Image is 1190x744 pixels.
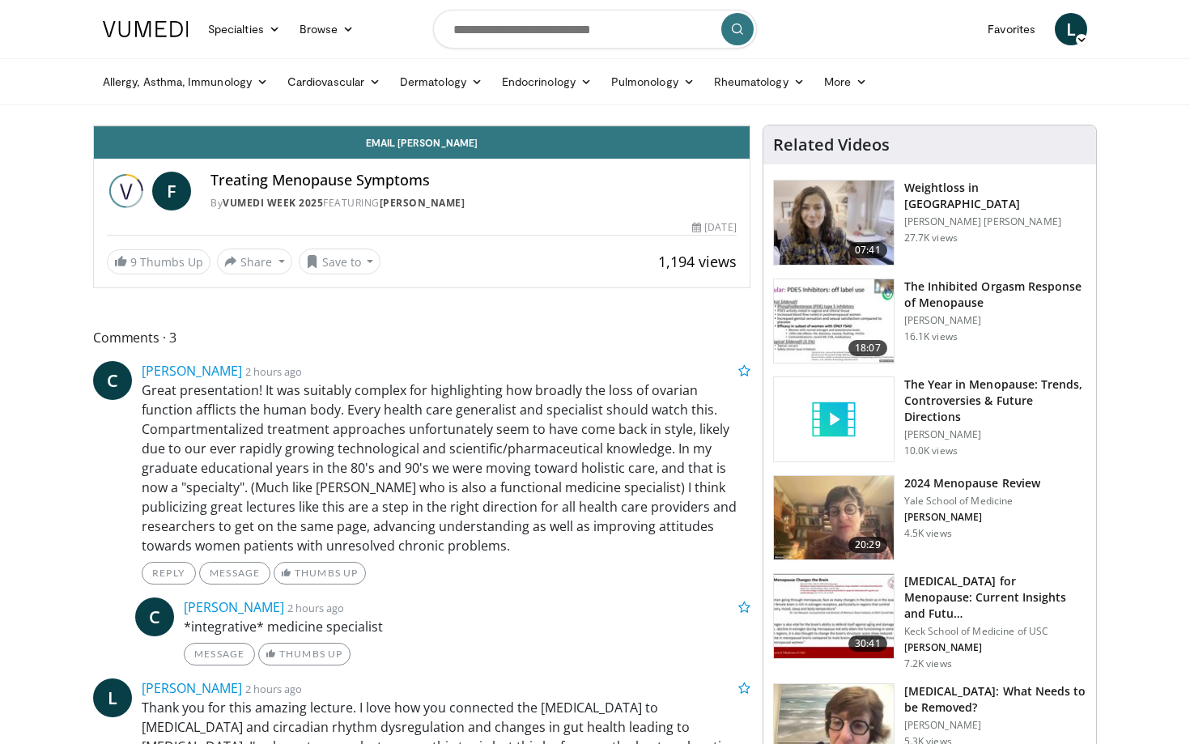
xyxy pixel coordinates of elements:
p: Great presentation! It was suitably complex for highlighting how broadly the loss of ovarian func... [142,381,750,555]
p: 27.7K views [904,232,958,244]
p: Yale School of Medicine [904,495,1040,508]
p: 4.5K views [904,527,952,540]
span: 1,194 views [658,252,737,271]
a: 18:07 The Inhibited Orgasm Response of Menopause [PERSON_NAME] 16.1K views [773,278,1086,364]
a: [PERSON_NAME] [142,679,242,697]
small: 2 hours ago [245,364,302,379]
p: [PERSON_NAME] [904,719,1086,732]
img: 283c0f17-5e2d-42ba-a87c-168d447cdba4.150x105_q85_crop-smart_upscale.jpg [774,279,894,363]
img: video_placeholder_short.svg [774,377,894,461]
p: *integrative* medicine specialist [184,617,750,636]
a: Rheumatology [704,66,814,98]
a: Message [199,562,270,585]
h3: [MEDICAL_DATA]: What Needs to be Removed? [904,683,1086,716]
button: Share [217,249,292,274]
a: F [152,172,191,210]
a: Vumedi Week 2025 [223,196,323,210]
span: 30:41 [848,636,887,652]
h4: Related Videos [773,135,890,155]
a: Email [PERSON_NAME] [94,126,750,159]
span: 20:29 [848,537,887,553]
a: Specialties [198,13,290,45]
p: 16.1K views [904,330,958,343]
a: [PERSON_NAME] [380,196,465,210]
img: 692f135d-47bd-4f7e-b54d-786d036e68d3.150x105_q85_crop-smart_upscale.jpg [774,476,894,560]
p: Keck School of Medicine of USC [904,625,1086,638]
p: [PERSON_NAME] [904,641,1086,654]
a: Pulmonology [601,66,704,98]
a: 30:41 [MEDICAL_DATA] for Menopause: Current Insights and Futu… Keck School of Medicine of USC [PE... [773,573,1086,670]
span: 07:41 [848,242,887,258]
a: L [93,678,132,717]
p: [PERSON_NAME] [904,511,1040,524]
img: 47271b8a-94f4-49c8-b914-2a3d3af03a9e.150x105_q85_crop-smart_upscale.jpg [774,574,894,658]
a: Endocrinology [492,66,601,98]
small: 2 hours ago [245,682,302,696]
span: Comments 3 [93,327,750,348]
h3: The Year in Menopause: Trends, Controversies & Future Directions [904,376,1086,425]
a: Message [184,643,255,665]
a: Thumbs Up [258,643,350,665]
a: Thumbs Up [274,562,365,585]
p: [PERSON_NAME] [904,314,1086,327]
a: Dermatology [390,66,492,98]
div: By FEATURING [210,196,737,210]
img: VuMedi Logo [103,21,189,37]
video-js: Video Player [94,125,750,126]
input: Search topics, interventions [433,10,757,49]
h3: Weightloss in [GEOGRAPHIC_DATA] [904,180,1086,212]
a: L [1055,13,1087,45]
a: Reply [142,562,196,585]
img: 9983fed1-7565-45be-8934-aef1103ce6e2.150x105_q85_crop-smart_upscale.jpg [774,181,894,265]
a: 07:41 Weightloss in [GEOGRAPHIC_DATA] [PERSON_NAME] [PERSON_NAME] 27.7K views [773,180,1086,266]
a: The Year in Menopause: Trends, Controversies & Future Directions [PERSON_NAME] 10.0K views [773,376,1086,462]
p: [PERSON_NAME] [PERSON_NAME] [904,215,1086,228]
p: 7.2K views [904,657,952,670]
a: Favorites [978,13,1045,45]
a: C [135,597,174,636]
span: 18:07 [848,340,887,356]
h3: 2024 Menopause Review [904,475,1040,491]
a: Allergy, Asthma, Immunology [93,66,278,98]
a: [PERSON_NAME] [184,598,284,616]
img: Vumedi Week 2025 [107,172,146,210]
p: 10.0K views [904,444,958,457]
h4: Treating Menopause Symptoms [210,172,737,189]
h3: The Inhibited Orgasm Response of Menopause [904,278,1086,311]
a: 9 Thumbs Up [107,249,210,274]
a: [PERSON_NAME] [142,362,242,380]
small: 2 hours ago [287,601,344,615]
a: Cardiovascular [278,66,390,98]
a: More [814,66,877,98]
button: Save to [299,249,381,274]
span: 9 [130,254,137,270]
div: [DATE] [692,220,736,235]
a: C [93,361,132,400]
p: [PERSON_NAME] [904,428,1086,441]
a: 20:29 2024 Menopause Review Yale School of Medicine [PERSON_NAME] 4.5K views [773,475,1086,561]
h3: [MEDICAL_DATA] for Menopause: Current Insights and Futu… [904,573,1086,622]
a: Browse [290,13,364,45]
